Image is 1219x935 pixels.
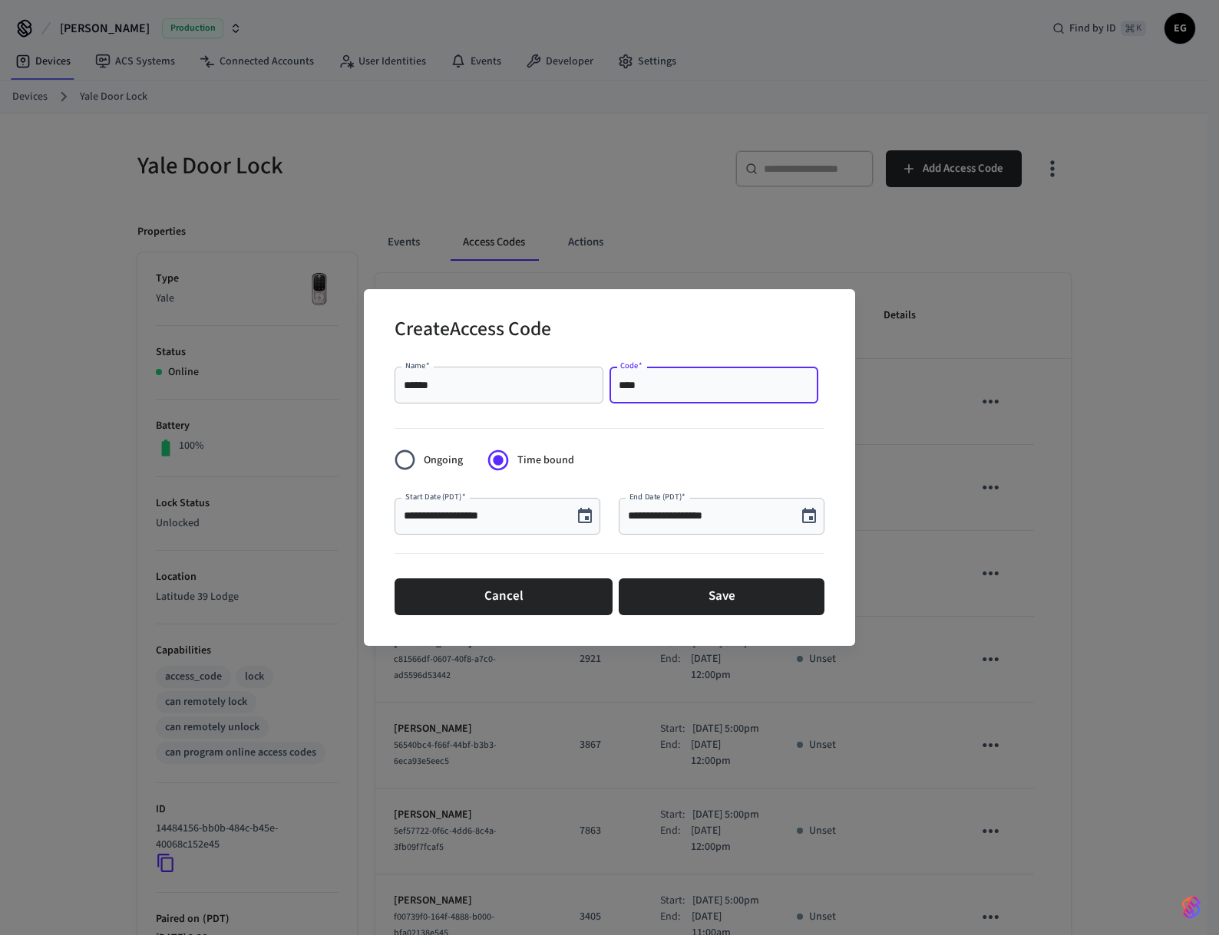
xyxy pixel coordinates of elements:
[1182,895,1201,920] img: SeamLogoGradient.69752ec5.svg
[619,578,824,615] button: Save
[395,308,551,354] h2: Create Access Code
[405,491,465,502] label: Start Date (PDT)
[424,453,463,469] span: Ongoing
[629,491,685,502] label: End Date (PDT)
[395,578,613,615] button: Cancel
[517,453,574,469] span: Time bound
[620,360,643,371] label: Code
[570,501,600,532] button: Choose date, selected date is Aug 31, 2025
[405,360,430,371] label: Name
[794,501,824,532] button: Choose date, selected date is Sep 3, 2025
